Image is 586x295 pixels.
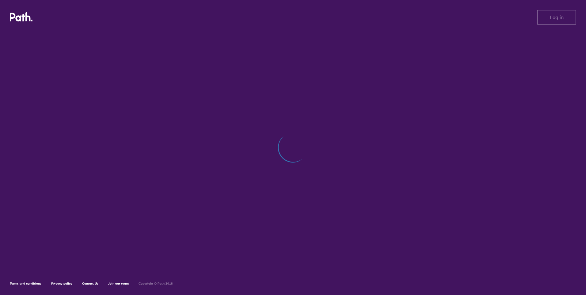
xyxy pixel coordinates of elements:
h6: Copyright © Path 2018 [139,282,173,285]
a: Join our team [108,282,129,285]
a: Contact Us [82,282,98,285]
a: Terms and conditions [10,282,41,285]
button: Log in [537,10,576,25]
span: Log in [550,14,564,20]
a: Privacy policy [51,282,72,285]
